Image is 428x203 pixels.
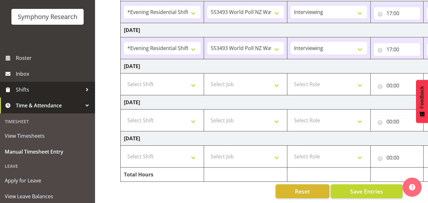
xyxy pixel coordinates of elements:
input: Click to select... [374,115,420,128]
div: Leave [2,160,93,173]
input: Click to select... [374,79,420,92]
span: View Timesheets [5,131,90,141]
a: Manual Timesheet Entry [2,144,93,160]
button: Reset [276,184,329,198]
td: Total Hours [121,168,204,182]
div: Timesheet [2,115,93,128]
a: View Timesheets [2,128,93,144]
span: Roster [16,53,92,63]
div: Symphony Research [18,12,77,22]
span: Shifts [16,85,82,94]
span: Inbox [16,69,92,79]
span: Manual Timesheet Entry [5,147,90,156]
span: Feedback [419,86,425,108]
a: Apply for Leave [2,173,93,188]
button: Feedback - Show survey [416,80,428,123]
span: Time & Attendance [16,101,82,110]
span: Apply for Leave [5,176,90,185]
span: Save Entries [350,187,383,195]
button: Save Entries [331,184,403,198]
span: Reset [295,187,310,195]
input: Click to select... [374,7,420,20]
img: help-xxl-2.png [409,184,415,190]
input: Click to select... [374,43,420,56]
span: View Leave Balances [5,192,90,201]
input: Click to select... [374,151,420,164]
